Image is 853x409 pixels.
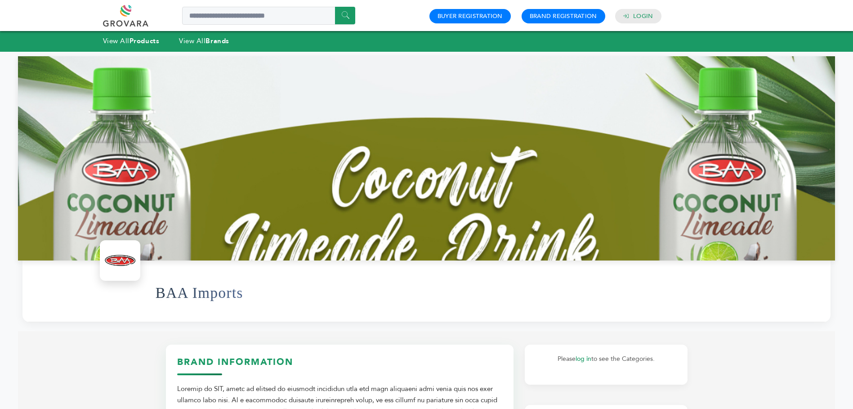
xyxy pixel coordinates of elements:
input: Search a product or brand... [182,7,355,25]
img: BAA Imports Logo [102,243,138,279]
a: Login [633,12,653,20]
h3: Brand Information [177,356,502,375]
p: Please to see the Categories. [534,354,679,364]
strong: Products [130,36,159,45]
h1: BAA Imports [156,271,243,315]
a: View AllProducts [103,36,160,45]
a: Buyer Registration [438,12,503,20]
a: View AllBrands [179,36,229,45]
strong: Brands [205,36,229,45]
a: log in [576,355,591,363]
a: Brand Registration [530,12,597,20]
